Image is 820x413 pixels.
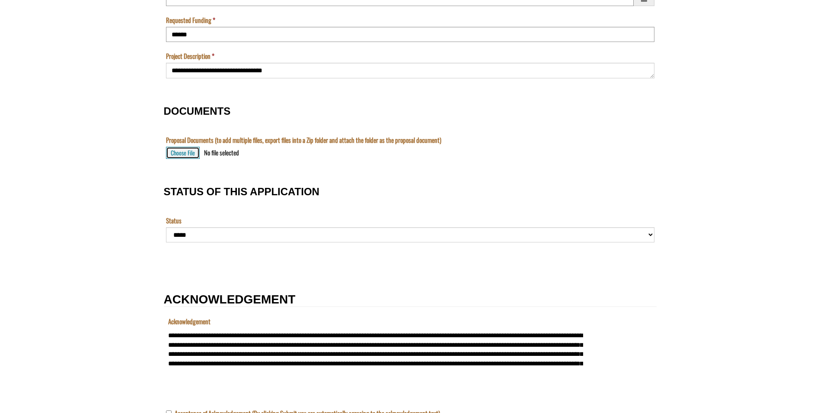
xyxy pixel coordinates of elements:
label: Proposal Documents (to add multiple files, export files into a Zip folder and attach the folder a... [166,136,441,145]
fieldset: Section [164,261,657,275]
fieldset: DOCUMENTS [164,97,657,168]
h2: ACKNOWLEDGEMENT [164,293,657,307]
div: No file selected [204,148,239,157]
label: The name of the custom entity. [2,36,19,45]
label: Submissions Due Date [2,72,54,81]
textarea: Acknowledgement [2,11,417,54]
input: Name [2,48,417,63]
input: Program is a required field. [2,11,417,26]
label: Project Description [166,52,214,61]
label: Requested Funding [166,16,215,25]
h3: DOCUMENTS [164,106,657,117]
h3: STATUS OF THIS APPLICATION [164,186,657,197]
label: Status [166,216,182,225]
button: Choose File for Proposal Documents (to add multiple files, export files into a Zip folder and att... [166,147,200,159]
fieldset: STATUS OF THIS APPLICATION [164,177,657,252]
textarea: Project Description [166,63,654,78]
